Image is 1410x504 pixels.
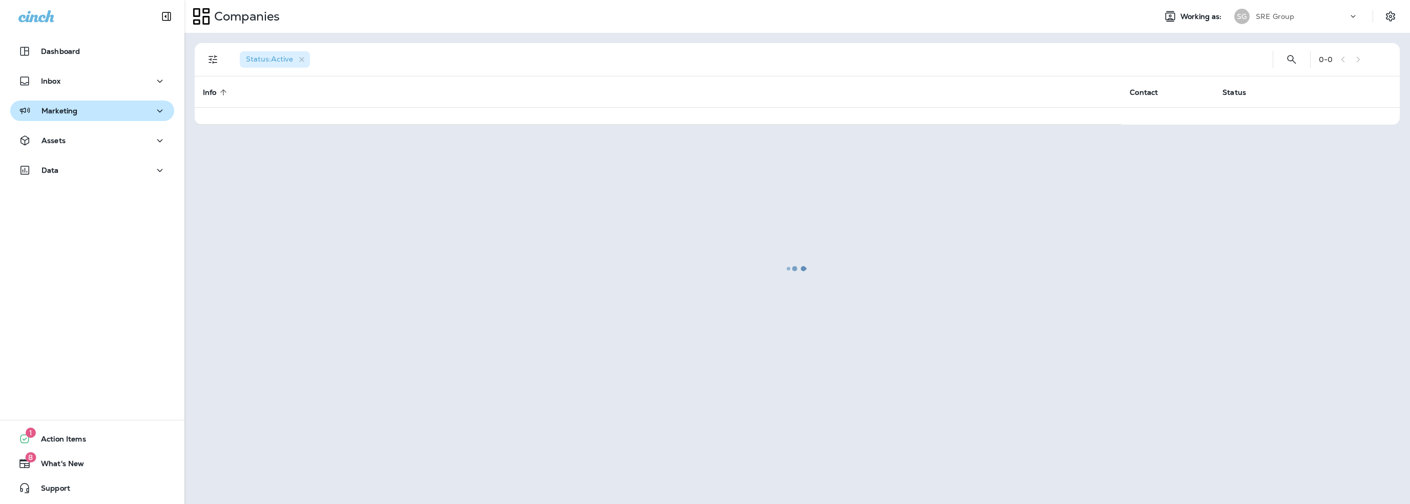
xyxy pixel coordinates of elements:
span: 1 [26,428,36,438]
button: Dashboard [10,41,174,62]
span: Working as: [1180,12,1224,21]
button: Settings [1381,7,1400,26]
p: Data [42,166,59,174]
span: What's New [31,459,84,472]
button: 1Action Items [10,429,174,449]
button: Marketing [10,100,174,121]
p: Assets [42,136,66,145]
p: Dashboard [41,47,80,55]
p: SRE Group [1256,12,1294,21]
p: Inbox [41,77,60,85]
button: Support [10,478,174,498]
button: 8What's New [10,453,174,474]
button: Data [10,160,174,180]
p: Companies [210,9,280,24]
button: Assets [10,130,174,151]
div: SG [1234,9,1250,24]
button: Inbox [10,71,174,91]
p: Marketing [42,107,77,115]
button: Collapse Sidebar [152,6,181,27]
span: Support [31,484,70,496]
span: Action Items [31,435,86,447]
span: 8 [25,452,36,462]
